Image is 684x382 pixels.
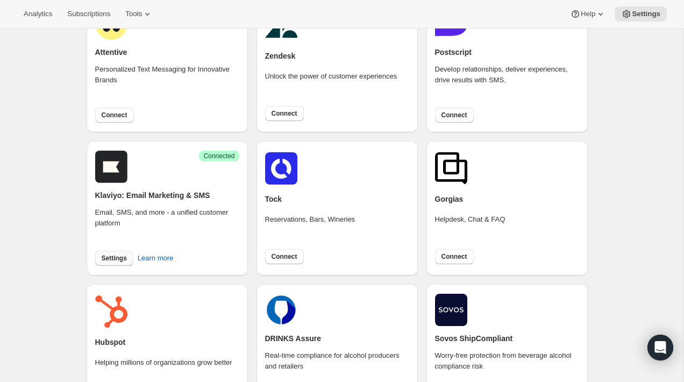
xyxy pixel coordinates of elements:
h2: Klaviyo: Email Marketing & SMS [95,190,210,201]
div: Open Intercom Messenger [647,335,673,360]
h2: Attentive [95,47,127,58]
span: Settings [102,254,127,263]
div: Develop relationships, deliver experiences, drive results with SMS. [435,64,579,101]
button: Connect [435,249,474,264]
img: gorgias.png [435,152,467,185]
h2: Hubspot [95,337,126,348]
span: Tools [125,10,142,18]
img: tockicon.png [265,152,297,185]
button: Connect [265,106,304,121]
span: Connect [272,252,297,261]
button: Tools [119,6,159,22]
h2: DRINKS Assure [265,333,322,344]
span: Connect [272,109,297,118]
button: Learn more [131,250,180,267]
button: Settings [95,251,133,266]
div: Personalized Text Messaging for Innovative Brands [95,64,239,101]
span: Settings [632,10,660,18]
button: Subscriptions [61,6,117,22]
span: Connect [441,111,467,119]
span: Help [581,10,595,18]
h2: Gorgias [435,194,464,204]
button: Analytics [17,6,59,22]
span: Analytics [24,10,52,18]
h2: Zendesk [265,51,296,61]
button: Connect [265,249,304,264]
img: hubspot.png [95,295,127,328]
h2: Postscript [435,47,472,58]
button: Connect [95,108,134,123]
div: Unlock the power of customer experiences [265,71,397,97]
h2: Sovos ShipCompliant [435,333,513,344]
div: Reservations, Bars, Wineries [265,214,355,240]
button: Connect [435,108,474,123]
div: Helpdesk, Chat & FAQ [435,214,505,240]
span: Learn more [138,253,173,264]
img: drinks.png [265,294,297,326]
h2: Tock [265,194,282,204]
img: shipcompliant.png [435,294,467,326]
button: Help [564,6,612,22]
span: Subscriptions [67,10,110,18]
span: Connect [102,111,127,119]
div: Email, SMS, and more - a unified customer platform [95,207,239,244]
span: Connect [441,252,467,261]
span: Connected [203,152,234,160]
button: Settings [615,6,667,22]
